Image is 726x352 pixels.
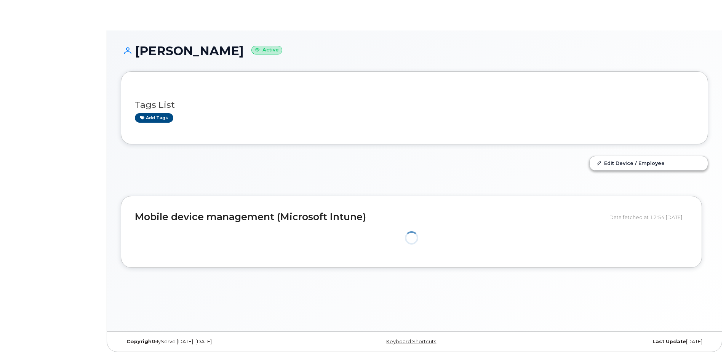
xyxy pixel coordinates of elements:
[386,339,436,344] a: Keyboard Shortcuts
[251,46,282,54] small: Active
[126,339,154,344] strong: Copyright
[121,339,317,345] div: MyServe [DATE]–[DATE]
[590,156,708,170] a: Edit Device / Employee
[135,212,604,222] h2: Mobile device management (Microsoft Intune)
[135,113,173,123] a: Add tags
[652,339,686,344] strong: Last Update
[512,339,708,345] div: [DATE]
[135,100,694,110] h3: Tags List
[609,210,688,224] div: Data fetched at 12:54 [DATE]
[121,44,708,58] h1: [PERSON_NAME]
